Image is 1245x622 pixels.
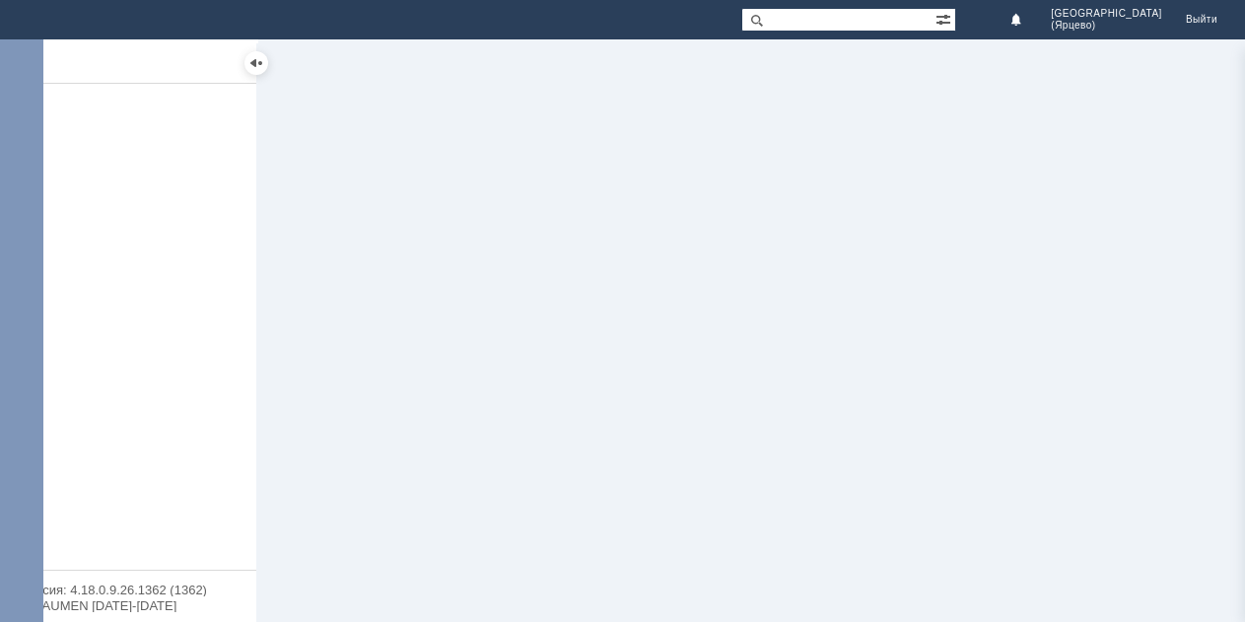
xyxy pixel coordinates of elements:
[1051,20,1095,32] span: (Ярцево)
[935,9,955,28] span: Расширенный поиск
[20,599,237,612] div: © NAUMEN [DATE]-[DATE]
[244,51,268,75] div: Скрыть меню
[20,584,237,596] div: Версия: 4.18.0.9.26.1362 (1362)
[1051,8,1162,20] span: [GEOGRAPHIC_DATA]
[24,12,39,28] img: logo
[24,12,39,28] a: Перейти на домашнюю страницу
